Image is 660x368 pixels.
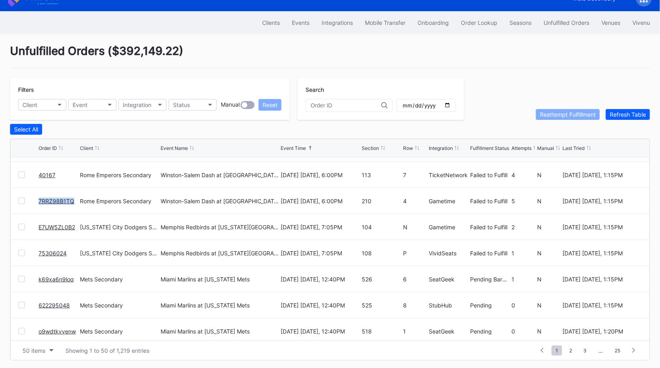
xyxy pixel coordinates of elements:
button: Integration [118,99,167,111]
button: Seasons [503,15,538,30]
div: Pending [470,328,509,335]
div: 113 [362,172,401,178]
div: Pending Barcode Validation [470,276,509,283]
div: 0 [511,302,535,309]
div: Gametime [429,224,468,231]
button: 50 items [18,345,57,356]
button: Select All [10,124,42,135]
div: Manual [537,145,554,151]
a: 40167 [39,172,55,178]
a: 622295048 [39,302,70,309]
span: 1 [552,346,562,356]
div: Onboarding [418,19,449,26]
div: 1 [511,250,535,257]
a: 7RRZ98B1TQ [39,198,74,204]
div: [DATE] [DATE], 1:15PM [563,172,642,178]
div: Integration [123,101,151,108]
div: N [537,276,561,283]
div: Events [292,19,310,26]
div: 5 [511,198,535,204]
div: 8 [403,302,427,309]
div: Event [73,101,88,108]
div: N [403,224,427,231]
div: 1 [511,276,535,283]
a: o9wdtkvyenw [39,328,76,335]
div: 1 [403,328,427,335]
div: N [537,250,561,257]
div: Reset [263,101,277,108]
button: Status [169,99,217,111]
div: 4 [403,198,427,204]
div: [DATE] [DATE], 6:00PM [281,198,360,204]
div: Mets Secondary [80,328,159,335]
div: Status [173,101,190,108]
button: Event [68,99,116,111]
div: Order ID [39,145,57,151]
div: VividSeats [429,250,468,257]
div: 104 [362,224,401,231]
div: Reattempt Fulfillment [540,111,596,118]
div: Failed to Fulfill [470,172,509,178]
div: [DATE] [DATE], 1:20PM [563,328,642,335]
div: 526 [362,276,401,283]
div: StubHub [429,302,468,309]
div: [US_STATE] City Dodgers Secondary [80,250,159,257]
div: Order Lookup [461,19,497,26]
div: [DATE] [DATE], 6:00PM [281,172,360,178]
div: Miami Marlins at [US_STATE] Mets [161,302,250,309]
div: SeatGeek [429,276,468,283]
div: [DATE] [DATE], 1:15PM [563,302,642,309]
div: Last Tried [563,145,585,151]
div: Failed to Fulfill [470,250,509,257]
button: Onboarding [411,15,455,30]
span: 25 [611,346,624,356]
div: Pending [470,302,509,309]
div: Select All [14,126,38,133]
div: Filters [18,86,281,93]
div: 4 [511,172,535,178]
a: E7UW5ZL0B2 [39,224,75,231]
div: Manual [221,101,240,109]
div: [DATE] [DATE], 7:05PM [281,224,360,231]
a: Vivenu [626,15,656,30]
div: Event Name [161,145,188,151]
div: N [537,224,561,231]
div: 50 items [22,347,45,354]
button: Unfulfilled Orders [538,15,595,30]
div: [DATE] [DATE], 12:40PM [281,302,360,309]
button: Venues [595,15,626,30]
div: Unfulfilled Orders ( $392,149.22 ) [10,44,650,68]
div: 525 [362,302,401,309]
div: Failed to Fulfill [470,198,509,204]
div: [DATE] [DATE], 12:40PM [281,276,360,283]
span: 3 [579,346,591,356]
a: k69xa6n9loq [39,276,74,283]
div: Showing 1 to 50 of 1,219 entries [65,347,149,354]
div: Memphis Redbirds at [US_STATE][GEOGRAPHIC_DATA] Comets [161,250,279,257]
button: Integrations [316,15,359,30]
div: [DATE] [DATE], 1:15PM [563,276,642,283]
div: N [537,198,561,204]
div: Winston-Salem Dash at [GEOGRAPHIC_DATA] Emperors [161,198,279,204]
div: N [537,172,561,178]
div: P [403,250,427,257]
div: Client [22,101,37,108]
div: [US_STATE] City Dodgers Secondary [80,224,159,231]
div: Vivenu [632,19,650,26]
div: [DATE] [DATE], 12:40PM [281,328,360,335]
button: Clients [256,15,286,30]
div: Rome Emperors Secondary [80,172,159,178]
div: Gametime [429,198,468,204]
div: Miami Marlins at [US_STATE] Mets [161,276,250,283]
div: [DATE] [DATE], 7:05PM [281,250,360,257]
div: TicketNetwork [429,172,468,178]
button: Order Lookup [455,15,503,30]
div: N [537,302,561,309]
button: Events [286,15,316,30]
